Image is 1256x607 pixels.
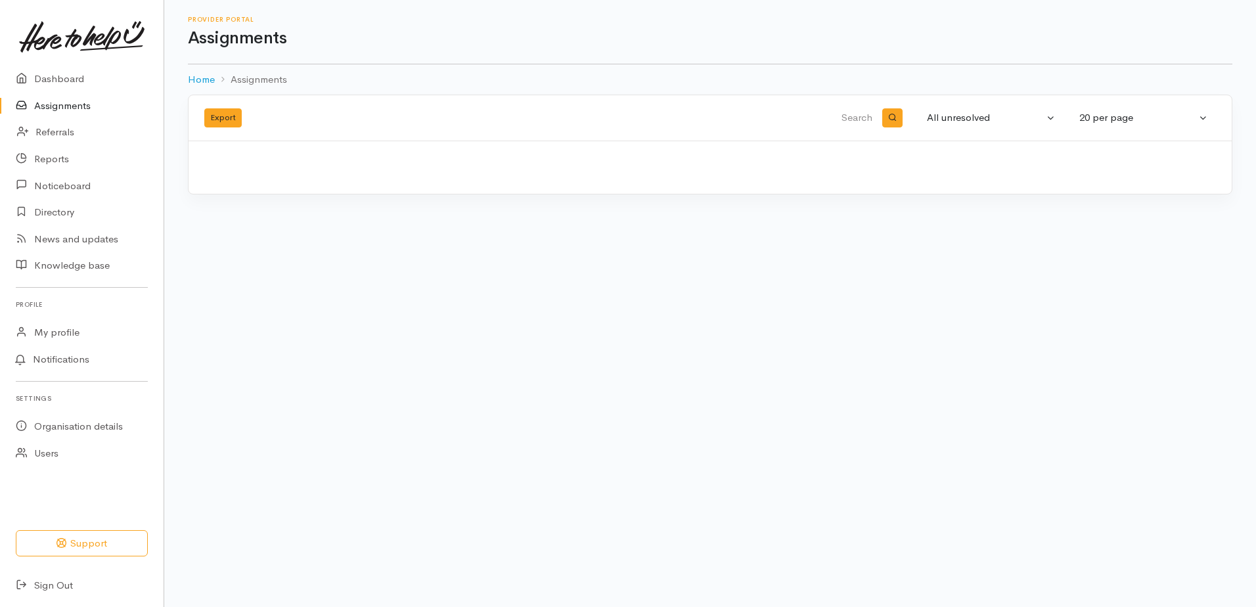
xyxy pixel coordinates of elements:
div: 20 per page [1079,110,1196,125]
h6: Provider Portal [188,16,1232,23]
button: All unresolved [919,105,1064,131]
h6: Settings [16,390,148,407]
button: 20 per page [1071,105,1216,131]
h6: Profile [16,296,148,313]
button: Export [204,108,242,127]
a: Home [188,72,215,87]
nav: breadcrumb [188,64,1232,95]
div: All unresolved [927,110,1044,125]
input: Search [562,102,875,134]
li: Assignments [215,72,287,87]
h1: Assignments [188,29,1232,48]
button: Support [16,530,148,557]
